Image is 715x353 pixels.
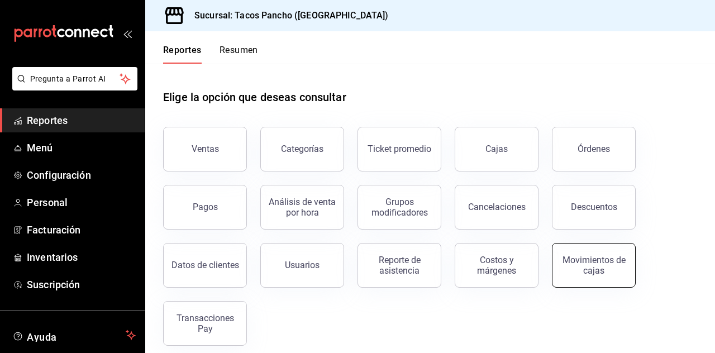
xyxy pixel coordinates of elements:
div: Reporte de asistencia [365,255,434,276]
button: Ventas [163,127,247,171]
div: Movimientos de cajas [559,255,628,276]
button: Categorías [260,127,344,171]
span: Personal [27,195,136,210]
div: Datos de clientes [171,260,239,270]
button: Usuarios [260,243,344,288]
button: Ticket promedio [357,127,441,171]
button: Reporte de asistencia [357,243,441,288]
button: Pregunta a Parrot AI [12,67,137,90]
h3: Sucursal: Tacos Pancho ([GEOGRAPHIC_DATA]) [185,9,389,22]
button: Cancelaciones [455,185,538,230]
span: Pregunta a Parrot AI [30,73,120,85]
button: Movimientos de cajas [552,243,636,288]
button: Resumen [220,45,258,64]
span: Facturación [27,222,136,237]
span: Reportes [27,113,136,128]
button: Reportes [163,45,202,64]
div: Ticket promedio [368,144,431,154]
button: Órdenes [552,127,636,171]
div: Descuentos [571,202,617,212]
div: Categorías [281,144,323,154]
button: Descuentos [552,185,636,230]
div: Cajas [485,142,508,156]
span: Configuración [27,168,136,183]
div: Ventas [192,144,219,154]
div: Cancelaciones [468,202,526,212]
div: Grupos modificadores [365,197,434,218]
button: Datos de clientes [163,243,247,288]
div: navigation tabs [163,45,258,64]
span: Suscripción [27,277,136,292]
div: Transacciones Pay [170,313,240,334]
span: Menú [27,140,136,155]
div: Análisis de venta por hora [268,197,337,218]
div: Pagos [193,202,218,212]
span: Ayuda [27,328,121,342]
h1: Elige la opción que deseas consultar [163,89,346,106]
button: Análisis de venta por hora [260,185,344,230]
div: Órdenes [578,144,610,154]
a: Cajas [455,127,538,171]
button: Pagos [163,185,247,230]
a: Pregunta a Parrot AI [8,81,137,93]
button: open_drawer_menu [123,29,132,38]
div: Costos y márgenes [462,255,531,276]
div: Usuarios [285,260,320,270]
button: Costos y márgenes [455,243,538,288]
button: Transacciones Pay [163,301,247,346]
span: Inventarios [27,250,136,265]
button: Grupos modificadores [357,185,441,230]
